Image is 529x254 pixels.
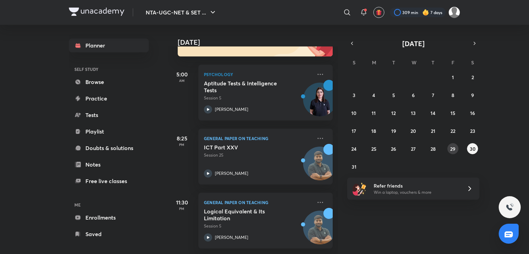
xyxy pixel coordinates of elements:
[467,143,478,154] button: August 30, 2025
[351,146,356,152] abbr: August 24, 2025
[471,59,474,66] abbr: Saturday
[204,152,312,158] p: Session 25
[447,143,458,154] button: August 29, 2025
[432,92,434,98] abbr: August 7, 2025
[470,146,476,152] abbr: August 30, 2025
[452,74,454,81] abbr: August 1, 2025
[353,182,366,195] img: referral
[374,182,458,189] h6: Refer friends
[452,92,454,98] abbr: August 8, 2025
[168,134,196,142] h5: 8:25
[353,92,355,98] abbr: August 3, 2025
[215,106,248,113] p: [PERSON_NAME]
[431,110,435,116] abbr: August 14, 2025
[467,107,478,118] button: August 16, 2025
[368,125,379,136] button: August 18, 2025
[467,89,478,100] button: August 9, 2025
[450,146,455,152] abbr: August 29, 2025
[368,143,379,154] button: August 25, 2025
[69,199,149,211] h6: ME
[432,59,434,66] abbr: Thursday
[431,146,436,152] abbr: August 28, 2025
[69,8,124,16] img: Company Logo
[388,143,399,154] button: August 26, 2025
[351,110,356,116] abbr: August 10, 2025
[391,110,396,116] abbr: August 12, 2025
[142,6,221,19] button: NTA-UGC-NET & SET ...
[349,161,360,172] button: August 31, 2025
[371,146,376,152] abbr: August 25, 2025
[431,128,435,134] abbr: August 21, 2025
[427,125,438,136] button: August 21, 2025
[422,9,429,16] img: streak
[412,92,415,98] abbr: August 6, 2025
[69,211,149,224] a: Enrollments
[372,92,375,98] abbr: August 4, 2025
[506,203,514,211] img: ttu
[411,146,416,152] abbr: August 27, 2025
[374,189,458,195] p: Win a laptop, vouchers & more
[467,72,478,83] button: August 2, 2025
[178,38,340,46] h4: [DATE]
[168,70,196,78] h5: 5:00
[376,9,382,15] img: avatar
[372,110,376,116] abbr: August 11, 2025
[204,70,312,78] p: Psychology
[388,89,399,100] button: August 5, 2025
[349,125,360,136] button: August 17, 2025
[168,198,196,207] h5: 11:30
[204,198,312,207] p: General Paper on Teaching
[371,128,376,134] abbr: August 18, 2025
[372,59,376,66] abbr: Monday
[391,128,396,134] abbr: August 19, 2025
[204,223,312,229] p: Session 5
[69,174,149,188] a: Free live classes
[411,128,416,134] abbr: August 20, 2025
[303,150,336,183] img: Avatar
[69,227,149,241] a: Saved
[204,95,312,101] p: Session 5
[388,107,399,118] button: August 12, 2025
[215,234,248,241] p: [PERSON_NAME]
[447,89,458,100] button: August 8, 2025
[427,107,438,118] button: August 14, 2025
[352,163,356,170] abbr: August 31, 2025
[204,134,312,142] p: General Paper on Teaching
[408,107,419,118] button: August 13, 2025
[349,107,360,118] button: August 10, 2025
[349,143,360,154] button: August 24, 2025
[349,89,360,100] button: August 3, 2025
[467,125,478,136] button: August 23, 2025
[448,7,460,18] img: Atia khan
[391,146,396,152] abbr: August 26, 2025
[427,89,438,100] button: August 7, 2025
[69,39,149,52] a: Planner
[69,158,149,171] a: Notes
[69,125,149,138] a: Playlist
[408,89,419,100] button: August 6, 2025
[69,8,124,18] a: Company Logo
[373,7,384,18] button: avatar
[204,144,290,151] h5: ICT Part XXV
[452,59,454,66] abbr: Friday
[204,208,290,222] h5: Logical Equivalent & Its Limitation
[204,80,290,94] h5: Aptitude Tests & Intelligence Tests
[411,110,416,116] abbr: August 13, 2025
[69,108,149,122] a: Tests
[470,110,475,116] abbr: August 16, 2025
[353,59,355,66] abbr: Sunday
[69,63,149,75] h6: SELF STUDY
[408,125,419,136] button: August 20, 2025
[450,110,455,116] abbr: August 15, 2025
[408,143,419,154] button: August 27, 2025
[471,74,474,81] abbr: August 2, 2025
[392,92,395,98] abbr: August 5, 2025
[447,125,458,136] button: August 22, 2025
[470,128,475,134] abbr: August 23, 2025
[303,86,336,119] img: Avatar
[168,78,196,83] p: AM
[402,39,425,48] span: [DATE]
[303,214,336,247] img: Avatar
[450,128,455,134] abbr: August 22, 2025
[352,128,356,134] abbr: August 17, 2025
